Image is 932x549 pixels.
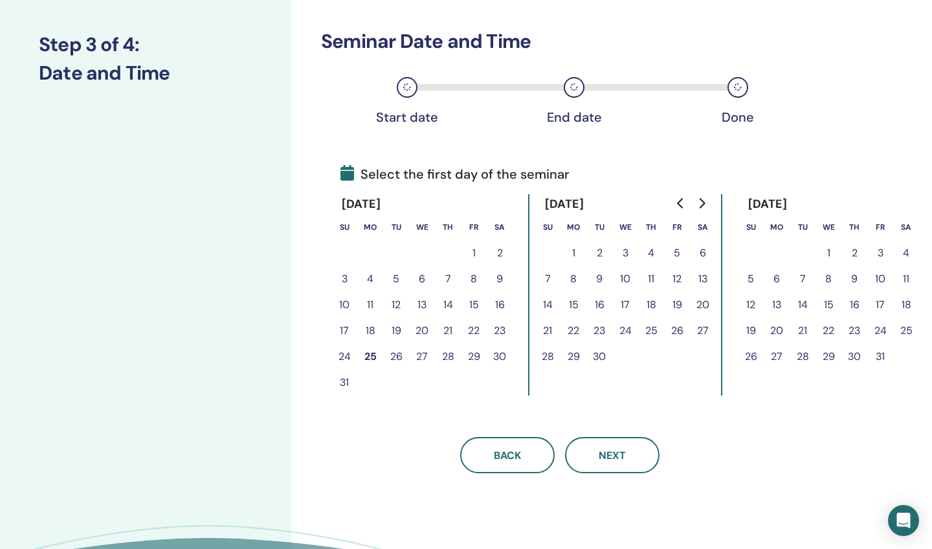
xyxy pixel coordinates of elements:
button: 21 [790,318,815,344]
button: 13 [690,266,716,292]
button: 28 [790,344,815,370]
button: 17 [331,318,357,344]
button: 28 [535,344,560,370]
button: 20 [764,318,790,344]
button: 1 [560,240,586,266]
button: 1 [815,240,841,266]
th: Monday [764,214,790,240]
th: Saturday [893,214,919,240]
button: 9 [487,266,513,292]
button: 14 [790,292,815,318]
button: 7 [435,266,461,292]
button: 9 [586,266,612,292]
button: 12 [738,292,764,318]
button: 3 [331,266,357,292]
button: 24 [867,318,893,344]
button: 30 [487,344,513,370]
div: Done [705,109,770,125]
button: 23 [487,318,513,344]
button: 13 [764,292,790,318]
button: 6 [409,266,435,292]
h3: Step 3 of 4 : [39,33,252,56]
button: 27 [409,344,435,370]
button: 11 [893,266,919,292]
button: 18 [893,292,919,318]
button: 15 [461,292,487,318]
h3: Seminar Date and Time [321,30,799,53]
div: [DATE] [331,194,392,214]
button: 25 [638,318,664,344]
th: Sunday [738,214,764,240]
button: Next [565,437,660,473]
button: 8 [815,266,841,292]
button: 2 [487,240,513,266]
button: 10 [612,266,638,292]
button: 24 [331,344,357,370]
th: Saturday [690,214,716,240]
button: 7 [535,266,560,292]
th: Friday [664,214,690,240]
button: 16 [487,292,513,318]
button: 22 [815,318,841,344]
th: Wednesday [815,214,841,240]
button: 10 [331,292,357,318]
button: 25 [357,344,383,370]
th: Sunday [535,214,560,240]
button: 2 [841,240,867,266]
button: 9 [841,266,867,292]
button: 10 [867,266,893,292]
span: Next [599,449,626,462]
button: 15 [815,292,841,318]
button: 8 [461,266,487,292]
th: Tuesday [586,214,612,240]
button: Back [460,437,555,473]
th: Friday [867,214,893,240]
button: 12 [664,266,690,292]
button: 4 [893,240,919,266]
button: 22 [461,318,487,344]
button: 16 [586,292,612,318]
button: 7 [790,266,815,292]
div: [DATE] [738,194,798,214]
button: 29 [560,344,586,370]
button: 5 [383,266,409,292]
button: 19 [383,318,409,344]
button: 24 [612,318,638,344]
th: Thursday [638,214,664,240]
button: 6 [764,266,790,292]
button: 18 [357,318,383,344]
button: 17 [867,292,893,318]
div: End date [542,109,606,125]
button: 26 [664,318,690,344]
button: Go to previous month [671,190,691,216]
span: Back [494,449,521,462]
th: Sunday [331,214,357,240]
button: 8 [560,266,586,292]
th: Thursday [841,214,867,240]
button: 20 [409,318,435,344]
button: 13 [409,292,435,318]
button: 29 [461,344,487,370]
button: 4 [357,266,383,292]
div: [DATE] [535,194,595,214]
button: 26 [383,344,409,370]
button: 28 [435,344,461,370]
button: 30 [586,344,612,370]
button: 14 [535,292,560,318]
th: Saturday [487,214,513,240]
button: 14 [435,292,461,318]
button: 12 [383,292,409,318]
button: 18 [638,292,664,318]
button: 27 [764,344,790,370]
button: 20 [690,292,716,318]
button: 30 [841,344,867,370]
button: 1 [461,240,487,266]
button: 4 [638,240,664,266]
button: 31 [331,370,357,396]
button: 3 [867,240,893,266]
button: 15 [560,292,586,318]
button: 5 [664,240,690,266]
button: 3 [612,240,638,266]
th: Monday [357,214,383,240]
button: 27 [690,318,716,344]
